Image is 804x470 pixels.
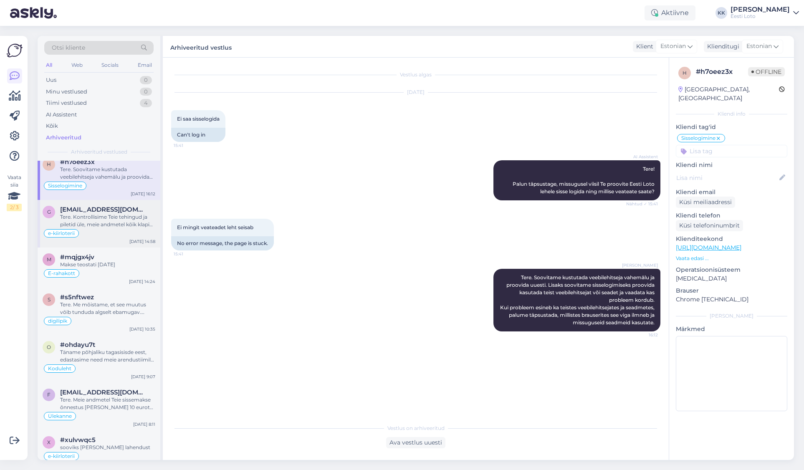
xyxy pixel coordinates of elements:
[171,71,660,78] div: Vestlus algas
[660,42,686,51] span: Estonian
[678,85,779,103] div: [GEOGRAPHIC_DATA], [GEOGRAPHIC_DATA]
[46,111,77,119] div: AI Assistent
[681,136,716,141] span: Sisselogimine
[48,231,75,236] span: e-kiirloterii
[47,209,51,215] span: g
[731,6,799,20] a: [PERSON_NAME]Eesti Loto
[171,236,274,250] div: No error message, the page is stuck.
[47,161,51,167] span: h
[676,145,787,157] input: Lisa tag
[48,454,75,459] span: e-kiirloterii
[60,341,95,349] span: #ohdayu7t
[48,296,51,303] span: s
[70,60,84,71] div: Web
[136,60,154,71] div: Email
[46,99,87,107] div: Tiimi vestlused
[676,255,787,262] p: Vaata edasi ...
[60,436,96,444] span: #xulvwqc5
[386,437,445,448] div: Ava vestlus uuesti
[676,197,735,208] div: Küsi meiliaadressi
[645,5,695,20] div: Aktiivne
[60,349,155,364] div: Täname põhjaliku tagasisisde eest, edastasime need meie arendustiimile. Kõiki muudatusi ei ole il...
[140,88,152,96] div: 0
[60,444,155,451] div: sooviks [PERSON_NAME] lahendust
[170,41,232,52] label: Arhiveeritud vestlus
[52,43,85,52] span: Otsi kliente
[746,42,772,51] span: Estonian
[174,251,205,257] span: 15:41
[731,6,790,13] div: [PERSON_NAME]
[48,183,82,188] span: Sisselogimine
[696,67,748,77] div: # h7oeez3x
[140,76,152,84] div: 0
[633,42,653,51] div: Klient
[131,374,155,380] div: [DATE] 9:07
[60,301,155,316] div: Tere. Me mõistame, et see muutus võib tunduda algselt ebamugav. Põhjus, miks me paberlipikutest l...
[140,99,152,107] div: 4
[676,312,787,320] div: [PERSON_NAME]
[676,295,787,304] p: Chrome [TECHNICAL_ID]
[47,256,51,263] span: m
[131,191,155,197] div: [DATE] 16:12
[71,148,127,156] span: Arhiveeritud vestlused
[60,166,155,181] div: Tere. Soovitame kustutada veebilehitseja vahemälu ja proovida uuesti. Lisaks soovitame sisselogim...
[676,274,787,283] p: [MEDICAL_DATA]
[676,325,787,334] p: Märkmed
[47,392,51,398] span: f
[627,154,658,160] span: AI Assistent
[129,326,155,332] div: [DATE] 10:35
[622,262,658,268] span: [PERSON_NAME]
[171,88,660,96] div: [DATE]
[44,60,54,71] div: All
[627,332,658,338] span: 16:12
[177,116,220,122] span: Ei saa sisselogida
[7,204,22,211] div: 2 / 3
[683,70,687,76] span: h
[7,174,22,211] div: Vaata siia
[60,253,94,261] span: #mqjgx4jv
[676,123,787,131] p: Kliendi tag'id
[60,158,95,166] span: #h7oeez3x
[704,42,739,51] div: Klienditugi
[47,439,51,445] span: x
[626,201,658,207] span: Nähtud ✓ 15:41
[46,76,56,84] div: Uus
[129,278,155,285] div: [DATE] 14:24
[676,235,787,243] p: Klienditeekond
[129,238,155,245] div: [DATE] 14:58
[676,110,787,118] div: Kliendi info
[676,173,778,182] input: Lisa nimi
[676,161,787,169] p: Kliendi nimi
[60,293,94,301] span: #s5nftwez
[60,206,147,213] span: getter.sade@mail.ee
[387,425,445,432] span: Vestlus on arhiveeritud
[676,211,787,220] p: Kliendi telefon
[47,344,51,350] span: o
[174,142,205,149] span: 15:41
[46,122,58,130] div: Kõik
[177,224,253,230] span: Ei mingit veateadet leht seisab
[748,67,785,76] span: Offline
[46,134,81,142] div: Arhiveeritud
[500,274,656,326] span: Tere. Soovitame kustutada veebilehitseja vahemälu ja proovida uuesti. Lisaks soovitame sisselogim...
[48,366,71,371] span: Koduleht
[100,60,120,71] div: Socials
[48,271,75,276] span: E-rahakott
[676,188,787,197] p: Kliendi email
[7,43,23,58] img: Askly Logo
[676,244,741,251] a: [URL][DOMAIN_NAME]
[60,389,147,396] span: fanat1k_player@mail.ru
[48,318,67,323] span: digilipik
[676,265,787,274] p: Operatsioonisüsteem
[133,421,155,427] div: [DATE] 8:11
[676,220,743,231] div: Küsi telefoninumbrit
[46,88,87,96] div: Minu vestlused
[60,261,155,268] div: Makse teostati [DATE]
[60,396,155,411] div: Tere. Meie andmetel Teie sissemakse õnnestus [PERSON_NAME] 10 eurot on laekunud e-rahakotti.
[716,7,727,19] div: KK
[171,128,225,142] div: Can't log in
[48,414,72,419] span: Ülekanne
[676,286,787,295] p: Brauser
[731,13,790,20] div: Eesti Loto
[60,213,155,228] div: Tere. Kontrollisime Teie tehingud ja piletid üle, meie andmetel kõik klapib ja [PERSON_NAME] võid...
